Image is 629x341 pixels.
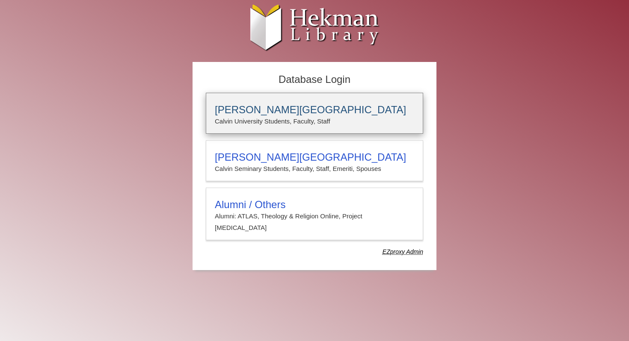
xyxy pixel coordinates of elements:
[215,151,414,163] h3: [PERSON_NAME][GEOGRAPHIC_DATA]
[215,163,414,174] p: Calvin Seminary Students, Faculty, Staff, Emeriti, Spouses
[215,199,414,211] h3: Alumni / Others
[215,199,414,233] summary: Alumni / OthersAlumni: ATLAS, Theology & Religion Online, Project [MEDICAL_DATA]
[206,93,423,134] a: [PERSON_NAME][GEOGRAPHIC_DATA]Calvin University Students, Faculty, Staff
[215,211,414,233] p: Alumni: ATLAS, Theology & Religion Online, Project [MEDICAL_DATA]
[383,248,423,255] dfn: Use Alumni login
[206,140,423,181] a: [PERSON_NAME][GEOGRAPHIC_DATA]Calvin Seminary Students, Faculty, Staff, Emeriti, Spouses
[215,116,414,127] p: Calvin University Students, Faculty, Staff
[202,71,427,88] h2: Database Login
[215,104,414,116] h3: [PERSON_NAME][GEOGRAPHIC_DATA]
